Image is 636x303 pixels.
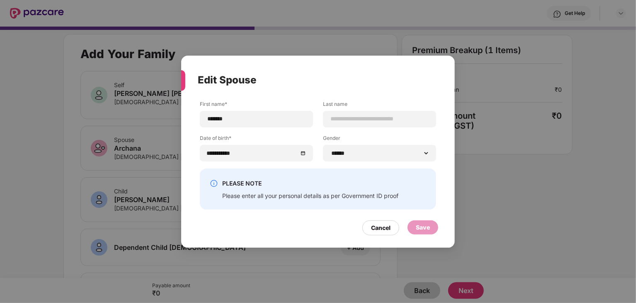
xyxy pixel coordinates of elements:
[416,222,430,232] div: Save
[200,100,313,110] label: First name*
[323,100,436,110] label: Last name
[210,179,218,188] img: svg+xml;base64,PHN2ZyBpZD0iSW5mby0yMHgyMCIgeG1sbnM9Imh0dHA6Ly93d3cudzMub3JnLzIwMDAvc3ZnIiB3aWR0aD...
[222,191,398,199] div: Please enter all your personal details as per Government ID proof
[222,178,398,188] div: PLEASE NOTE
[198,64,418,96] div: Edit Spouse
[323,134,436,144] label: Gender
[200,134,313,144] label: Date of birth*
[371,223,391,232] div: Cancel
